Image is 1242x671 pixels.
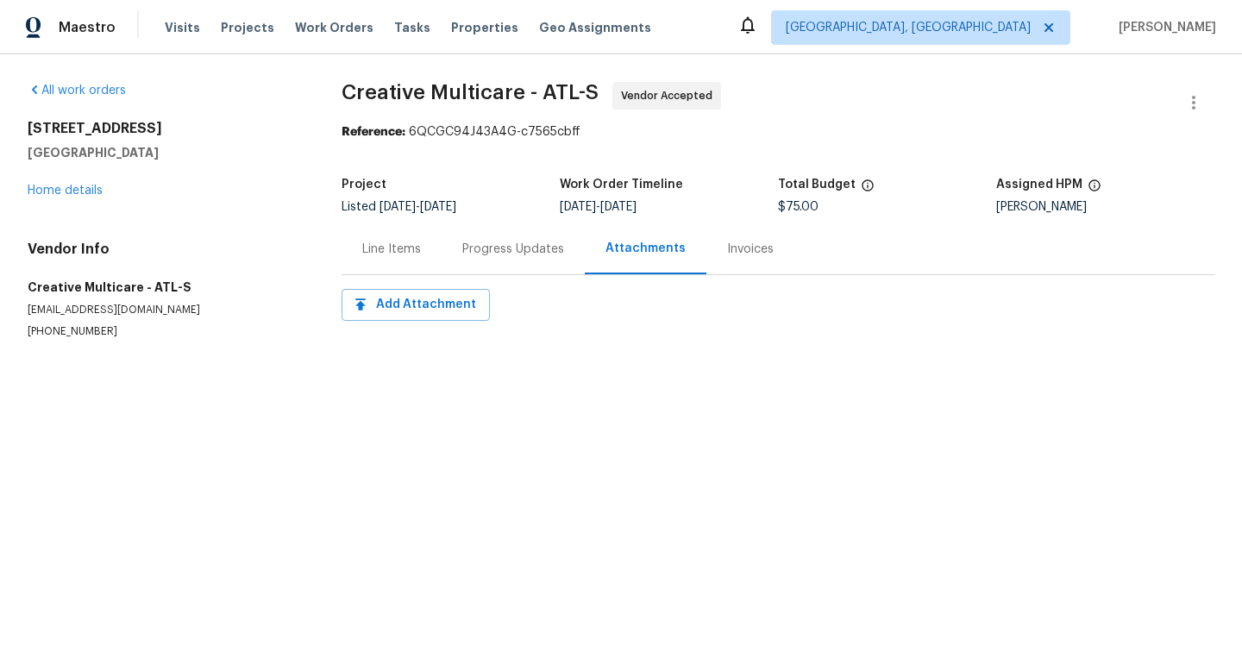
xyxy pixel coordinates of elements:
span: Properties [451,19,518,36]
span: Maestro [59,19,116,36]
h5: Total Budget [778,179,856,191]
h5: Project [342,179,386,191]
div: Invoices [727,241,774,258]
span: Visits [165,19,200,36]
h5: [GEOGRAPHIC_DATA] [28,144,300,161]
span: Tasks [394,22,430,34]
span: Projects [221,19,274,36]
span: - [379,201,456,213]
div: 6QCGC94J43A4G-c7565cbff [342,123,1214,141]
div: Line Items [362,241,421,258]
h2: [STREET_ADDRESS] [28,120,300,137]
h5: Creative Multicare - ATL-S [28,279,300,296]
span: Listed [342,201,456,213]
span: [DATE] [600,201,637,213]
span: [DATE] [560,201,596,213]
span: $75.00 [778,201,819,213]
button: Add Attachment [342,289,490,321]
p: [EMAIL_ADDRESS][DOMAIN_NAME] [28,303,300,317]
span: [PERSON_NAME] [1112,19,1216,36]
span: Creative Multicare - ATL-S [342,82,599,103]
span: [DATE] [420,201,456,213]
span: The hpm assigned to this work order. [1088,179,1101,201]
a: Home details [28,185,103,197]
span: Add Attachment [355,294,476,316]
span: Vendor Accepted [621,87,719,104]
h4: Vendor Info [28,241,300,258]
span: Work Orders [295,19,373,36]
div: Progress Updates [462,241,564,258]
span: Geo Assignments [539,19,651,36]
h5: Assigned HPM [996,179,1082,191]
span: [GEOGRAPHIC_DATA], [GEOGRAPHIC_DATA] [786,19,1031,36]
a: All work orders [28,85,126,97]
div: [PERSON_NAME] [996,201,1214,213]
span: The total cost of line items that have been proposed by Opendoor. This sum includes line items th... [861,179,875,201]
h5: Work Order Timeline [560,179,683,191]
p: [PHONE_NUMBER] [28,324,300,339]
div: Attachments [605,240,686,257]
b: Reference: [342,126,405,138]
span: - [560,201,637,213]
span: [DATE] [379,201,416,213]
